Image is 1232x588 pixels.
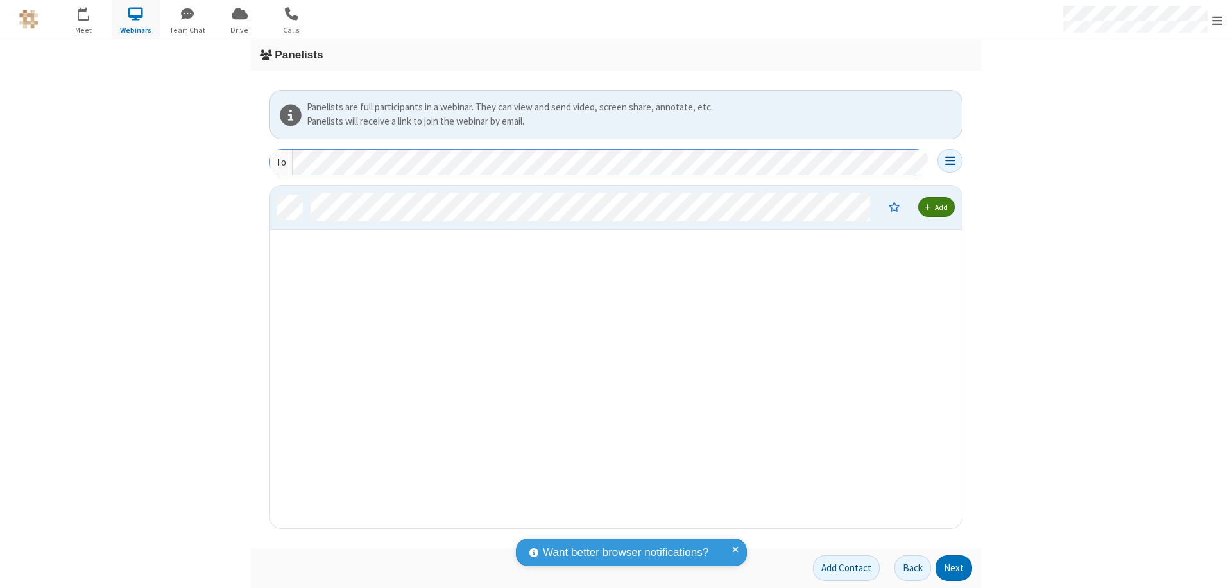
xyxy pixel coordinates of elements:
[19,10,38,29] img: QA Selenium DO NOT DELETE OR CHANGE
[813,555,880,581] button: Add Contact
[270,186,963,530] div: grid
[935,202,948,212] span: Add
[543,544,708,561] span: Want better browser notifications?
[112,24,160,36] span: Webinars
[216,24,264,36] span: Drive
[821,562,871,574] span: Add Contact
[87,7,95,17] div: 1
[307,100,957,115] div: Panelists are full participants in a webinar. They can view and send video, screen share, annotat...
[937,149,963,173] button: Open menu
[164,24,212,36] span: Team Chat
[268,24,316,36] span: Calls
[60,24,108,36] span: Meet
[918,197,955,217] button: Add
[936,555,972,581] button: Next
[880,196,909,218] button: Moderator
[307,114,957,129] div: Panelists will receive a link to join the webinar by email.
[260,49,972,61] h3: Panelists
[894,555,931,581] button: Back
[270,150,293,175] div: To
